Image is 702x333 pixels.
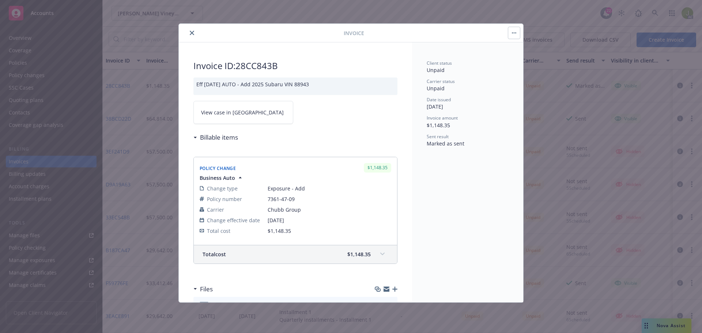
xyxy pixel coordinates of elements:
[427,67,445,73] span: Unpaid
[203,250,226,258] span: Total cost
[268,227,291,234] span: $1,148.35
[427,103,443,110] span: [DATE]
[268,216,391,224] span: [DATE]
[193,284,213,294] div: Files
[207,227,230,235] span: Total cost
[193,60,397,72] h2: Invoice ID: 28CC843B
[268,185,391,192] span: Exposure - Add
[200,165,236,171] span: Policy Change
[427,115,458,121] span: Invoice amount
[200,302,208,307] span: pdf
[188,29,196,37] button: close
[207,195,242,203] span: Policy number
[207,216,260,224] span: Change effective date
[194,245,397,264] div: Totalcost$1,148.35
[200,133,238,142] h3: Billable items
[268,195,391,203] span: 7361-47-09
[427,78,455,84] span: Carrier status
[268,206,391,213] span: Chubb Group
[201,109,284,116] span: View case in [GEOGRAPHIC_DATA]
[364,163,391,172] div: $1,148.35
[193,77,397,95] div: Eff [DATE] AUTO - Add 2025 Subaru VIN 88943
[200,284,213,294] h3: Files
[347,250,371,258] span: $1,148.35
[427,140,464,147] span: Marked as sent
[344,29,364,37] span: Invoice
[193,101,293,124] a: View case in [GEOGRAPHIC_DATA]
[215,301,271,309] div: Invoice - 28CC843B.pdf
[207,206,224,213] span: Carrier
[427,85,445,92] span: Unpaid
[207,185,238,192] span: Change type
[427,97,451,103] span: Date issued
[427,133,449,140] span: Sent result
[388,301,395,309] button: preview file
[200,174,235,182] span: Business Auto
[200,174,244,182] button: Business Auto
[427,60,452,66] span: Client status
[193,133,238,142] div: Billable items
[427,122,450,129] span: $1,148.35
[376,301,382,309] button: download file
